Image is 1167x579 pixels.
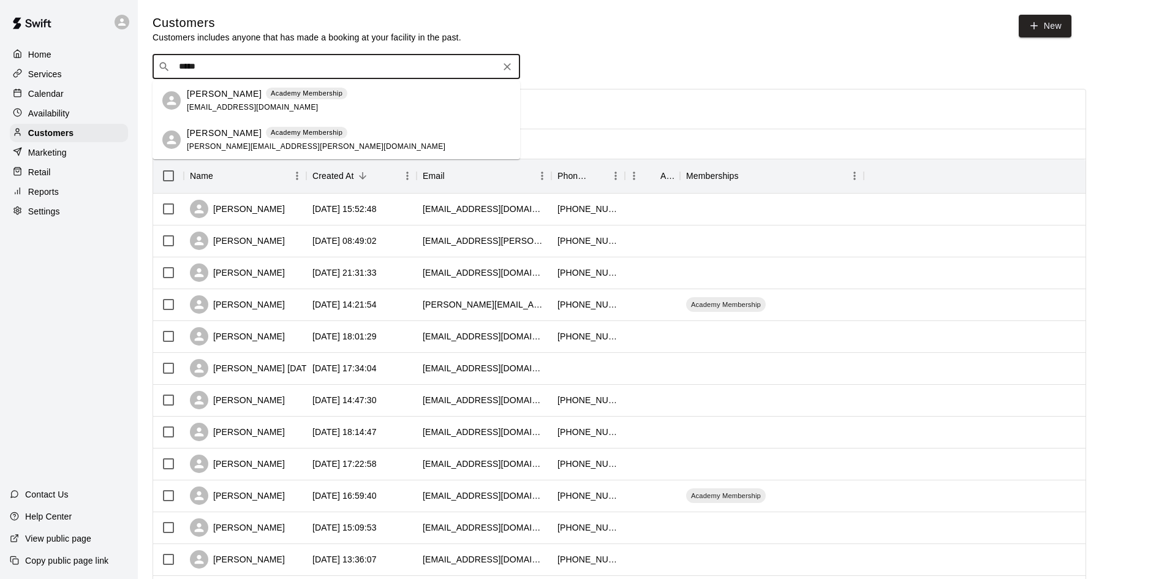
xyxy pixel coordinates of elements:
[28,205,60,218] p: Settings
[10,85,128,103] a: Calendar
[423,490,545,502] div: christyweatherholt@gmail.com
[557,298,619,311] div: +18632218752
[423,362,545,374] div: dawn657am@yahoo.com
[25,510,72,523] p: Help Center
[190,159,213,193] div: Name
[423,521,545,534] div: kmhill2428@gmail.com
[686,491,766,501] span: Academy Membership
[557,394,619,406] div: +18637124617
[312,159,354,193] div: Created At
[10,65,128,83] a: Services
[312,298,377,311] div: 2025-08-17 14:21:54
[10,163,128,181] a: Retail
[25,532,91,545] p: View public page
[190,486,285,505] div: [PERSON_NAME]
[445,167,462,184] button: Sort
[213,167,230,184] button: Sort
[625,159,680,193] div: Age
[312,267,377,279] div: 2025-08-17 21:31:33
[845,167,864,185] button: Menu
[739,167,756,184] button: Sort
[557,235,619,247] div: +18633989760
[557,426,619,438] div: +13059782819
[398,167,417,185] button: Menu
[288,167,306,185] button: Menu
[162,91,181,110] div: Kaiden Ohrmund
[1019,15,1071,37] a: New
[187,142,445,151] span: [PERSON_NAME][EMAIL_ADDRESS][PERSON_NAME][DOMAIN_NAME]
[10,143,128,162] a: Marketing
[25,554,108,567] p: Copy public page link
[190,455,285,473] div: [PERSON_NAME]
[423,330,545,342] div: agreen1415@gmail.com
[557,203,619,215] div: +13213033273
[28,127,74,139] p: Customers
[28,68,62,80] p: Services
[10,124,128,142] a: Customers
[312,490,377,502] div: 2025-08-14 16:59:40
[417,159,551,193] div: Email
[28,88,64,100] p: Calendar
[354,167,371,184] button: Sort
[28,146,67,159] p: Marketing
[10,202,128,221] a: Settings
[423,203,545,215] div: thecollettes613@gmail.com
[312,426,377,438] div: 2025-08-14 18:14:47
[28,48,51,61] p: Home
[271,127,342,138] p: Academy Membership
[312,521,377,534] div: 2025-08-13 15:09:53
[190,200,285,218] div: [PERSON_NAME]
[423,235,545,247] div: carolina.vanderpoel@gmail.com
[312,203,377,215] div: 2025-08-18 15:52:48
[187,103,319,112] span: [EMAIL_ADDRESS][DOMAIN_NAME]
[686,488,766,503] div: Academy Membership
[557,521,619,534] div: +18634093135
[557,553,619,566] div: +19894137306
[423,458,545,470] div: evajimenez906@gmail.com
[312,394,377,406] div: 2025-08-15 14:47:30
[423,553,545,566] div: ljfitness1@gmail.com
[10,45,128,64] a: Home
[187,127,262,140] p: [PERSON_NAME]
[10,104,128,123] a: Availability
[557,267,619,279] div: +18139175630
[25,488,69,501] p: Contact Us
[423,298,545,311] div: ross.berling@gmail.com
[686,300,766,309] span: Academy Membership
[153,15,461,31] h5: Customers
[190,359,315,377] div: [PERSON_NAME] [DATE]
[557,490,619,502] div: +18636025439
[312,362,377,374] div: 2025-08-15 17:34:04
[28,107,70,119] p: Availability
[423,267,545,279] div: summernorris@ymail.com
[153,55,520,79] div: Search customers by name or email
[153,31,461,44] p: Customers includes anyone that has made a booking at your facility in the past.
[190,518,285,537] div: [PERSON_NAME]
[187,88,262,100] p: [PERSON_NAME]
[423,426,545,438] div: fairy8448@gmail.com
[190,263,285,282] div: [PERSON_NAME]
[271,88,342,99] p: Academy Membership
[312,553,377,566] div: 2025-08-13 13:36:07
[680,159,864,193] div: Memberships
[533,167,551,185] button: Menu
[660,159,674,193] div: Age
[162,131,181,149] div: Aiden Hart
[190,550,285,569] div: [PERSON_NAME]
[312,235,377,247] div: 2025-08-18 08:49:02
[10,183,128,201] a: Reports
[28,186,59,198] p: Reports
[312,330,377,342] div: 2025-08-15 18:01:29
[184,159,306,193] div: Name
[606,167,625,185] button: Menu
[190,423,285,441] div: [PERSON_NAME]
[190,327,285,346] div: [PERSON_NAME]
[499,58,516,75] button: Clear
[643,167,660,184] button: Sort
